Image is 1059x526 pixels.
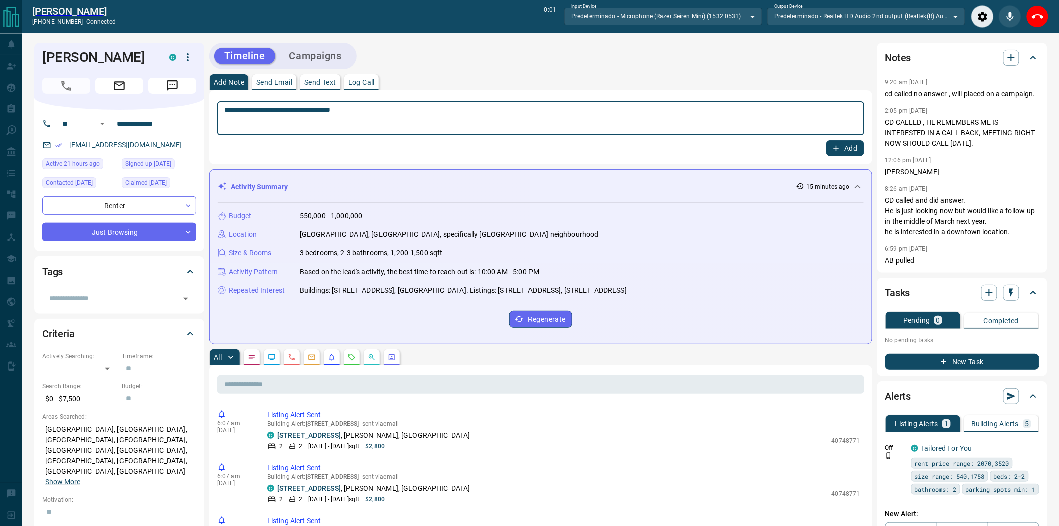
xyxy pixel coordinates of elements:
p: , [PERSON_NAME], [GEOGRAPHIC_DATA] [277,483,470,494]
span: rent price range: 2070,3520 [915,458,1009,468]
p: Completed [984,317,1019,324]
svg: Agent Actions [388,353,396,361]
p: Repeated Interest [229,285,285,296]
p: [DATE] [217,480,252,487]
p: Timeframe: [122,352,196,361]
h1: [PERSON_NAME] [42,49,154,65]
p: 6:07 am [217,420,252,427]
button: Open [179,292,193,306]
a: [STREET_ADDRESS] [277,484,341,492]
div: Criteria [42,322,196,346]
button: Open [96,118,108,130]
p: Motivation: [42,495,196,504]
p: [DATE] [217,427,252,434]
p: Actively Searching: [42,352,117,361]
p: Budget: [122,382,196,391]
svg: Push Notification Only [885,452,892,459]
p: Activity Summary [231,182,288,192]
p: $0 - $7,500 [42,391,117,407]
div: Notes [885,46,1039,70]
svg: Notes [248,353,256,361]
p: Budget [229,211,252,221]
p: [GEOGRAPHIC_DATA], [GEOGRAPHIC_DATA], specifically [GEOGRAPHIC_DATA] neighbourhood [300,229,599,240]
p: $2,800 [365,495,385,504]
div: Renter [42,196,196,215]
p: Areas Searched: [42,412,196,421]
div: condos.ca [911,445,918,452]
h2: Tags [42,264,63,280]
div: Just Browsing [42,223,196,241]
h2: Tasks [885,285,910,301]
a: [PERSON_NAME] [32,5,116,17]
div: condos.ca [267,432,274,439]
p: 0:01 [544,5,556,28]
p: [PHONE_NUMBER] - [32,17,116,26]
p: 550,000 - 1,000,000 [300,211,363,221]
span: Email [95,78,143,94]
span: Call [42,78,90,94]
a: [EMAIL_ADDRESS][DOMAIN_NAME] [69,141,182,149]
p: Listing Alerts [895,420,939,427]
p: CD called and did answer. He is just looking now but would like a follow-up in the middle of Marc... [885,195,1039,237]
label: Output Device [774,3,803,10]
p: 3 bedrooms, 2-3 bathrooms, 1,200-1,500 sqft [300,248,443,258]
svg: Emails [308,353,316,361]
p: Building Alerts [972,420,1019,427]
h2: Criteria [42,326,75,342]
p: New Alert: [885,509,1039,519]
p: Based on the lead's activity, the best time to reach out is: 10:00 AM - 5:00 PM [300,267,539,277]
div: Predeterminado - Realtek HD Audio 2nd output (Realtek(R) Audio) [767,8,965,25]
p: 40748771 [832,436,860,445]
button: New Task [885,354,1039,370]
span: parking spots min: 1 [966,484,1036,494]
p: [GEOGRAPHIC_DATA], [GEOGRAPHIC_DATA], [GEOGRAPHIC_DATA], [GEOGRAPHIC_DATA], [GEOGRAPHIC_DATA], [G... [42,421,196,490]
div: Wed May 21 2025 [42,177,117,191]
div: Mon Jan 29 2024 [122,158,196,172]
div: Tasks [885,281,1039,305]
p: CD CALLED , HE REMEMBERS ME IS INTERESTED IN A CALL BACK, MEETING RIGHT NOW SHOULD CALL [DATE]. [885,117,1039,149]
button: Show More [45,477,80,487]
p: 2 [279,495,283,504]
div: Mon Jan 29 2024 [122,177,196,191]
p: AB pulled [885,255,1039,266]
svg: Opportunities [368,353,376,361]
svg: Email Verified [55,142,62,149]
span: size range: 540,1758 [915,471,985,481]
p: [PERSON_NAME] [885,167,1039,177]
p: Pending [903,317,930,324]
p: Log Call [348,79,375,86]
p: cd called no answer , will placed on a campaign. [885,89,1039,99]
span: Contacted [DATE] [46,178,93,188]
p: Add Note [214,79,244,86]
p: Building Alert : - sent via email [267,420,860,427]
p: 9:20 am [DATE] [885,79,928,86]
p: Buildings: [STREET_ADDRESS], [GEOGRAPHIC_DATA]. Listings: [STREET_ADDRESS], [STREET_ADDRESS] [300,285,627,296]
h2: Alerts [885,388,911,404]
p: 2 [299,442,302,451]
p: Send Text [304,79,336,86]
span: connected [86,18,116,25]
p: 0 [936,317,940,324]
p: Listing Alert Sent [267,463,860,473]
p: All [214,354,222,361]
span: [STREET_ADDRESS] [306,473,359,480]
p: 40748771 [832,489,860,498]
a: [STREET_ADDRESS] [277,431,341,439]
p: 2 [279,442,283,451]
div: condos.ca [267,485,274,492]
div: Predeterminado - Microphone (Razer Seiren Mini) (1532:0531) [564,8,762,25]
svg: Listing Alerts [328,353,336,361]
p: $2,800 [365,442,385,451]
span: beds: 2-2 [994,471,1025,481]
p: Off [885,443,905,452]
p: 2:05 pm [DATE] [885,107,928,114]
div: Mute [999,5,1021,28]
span: Message [148,78,196,94]
p: [DATE] - [DATE] sqft [308,442,359,451]
p: Location [229,229,257,240]
span: Claimed [DATE] [125,178,167,188]
div: Tags [42,259,196,284]
span: Active 21 hours ago [46,159,100,169]
p: Listing Alert Sent [267,410,860,420]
